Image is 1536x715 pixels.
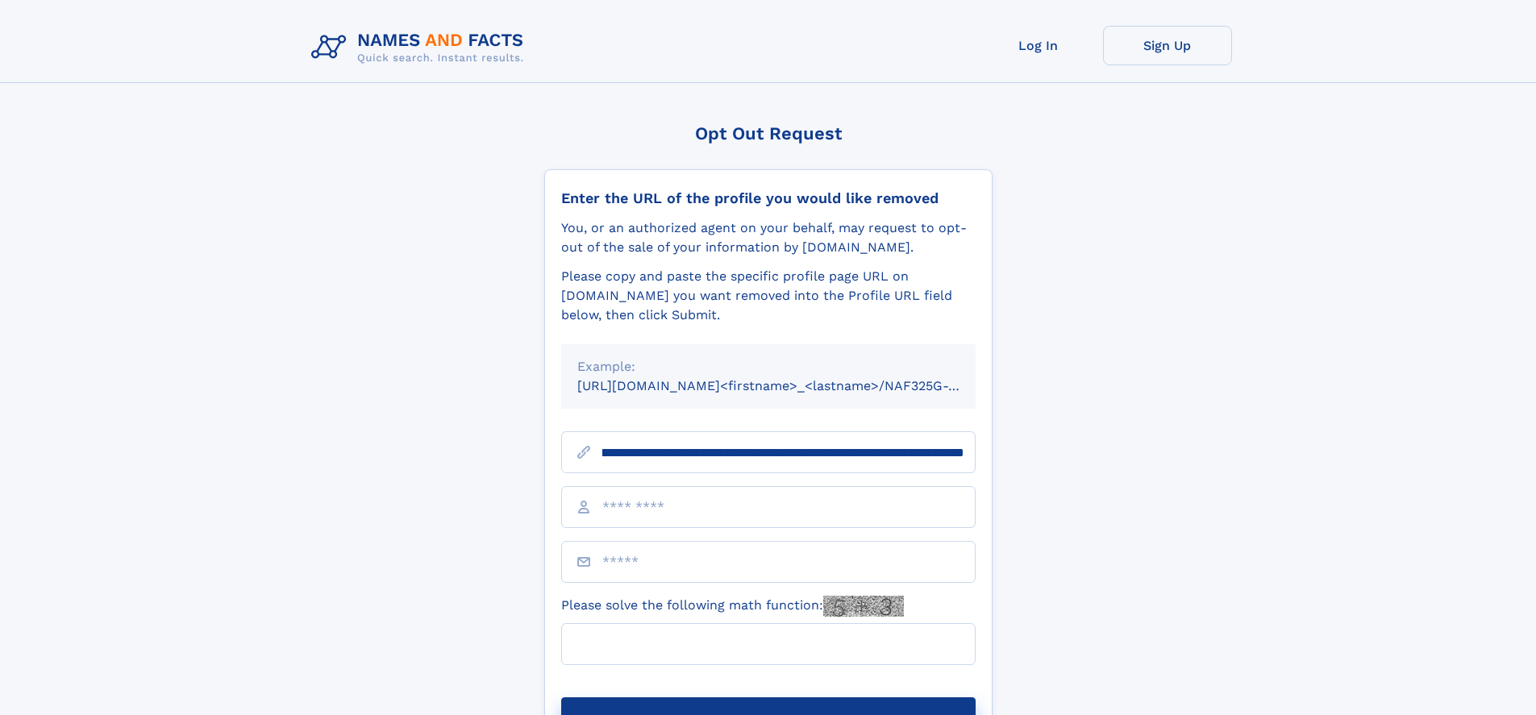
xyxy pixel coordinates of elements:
[561,596,904,617] label: Please solve the following math function:
[561,218,976,257] div: You, or an authorized agent on your behalf, may request to opt-out of the sale of your informatio...
[561,189,976,207] div: Enter the URL of the profile you would like removed
[544,123,993,143] div: Opt Out Request
[974,26,1103,65] a: Log In
[577,378,1006,393] small: [URL][DOMAIN_NAME]<firstname>_<lastname>/NAF325G-xxxxxxxx
[561,267,976,325] div: Please copy and paste the specific profile page URL on [DOMAIN_NAME] you want removed into the Pr...
[1103,26,1232,65] a: Sign Up
[305,26,537,69] img: Logo Names and Facts
[577,357,959,376] div: Example:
